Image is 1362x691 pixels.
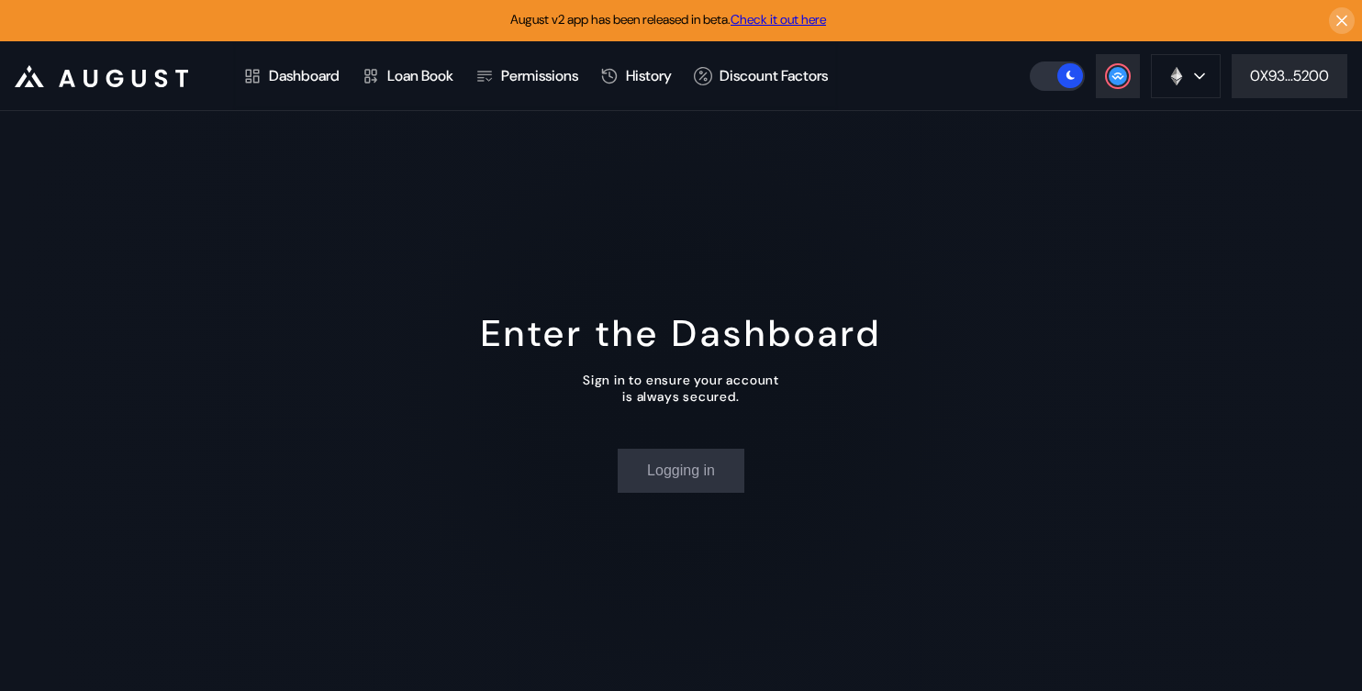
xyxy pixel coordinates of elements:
div: History [626,66,672,85]
img: chain logo [1167,66,1187,86]
button: chain logo [1151,54,1221,98]
div: 0X93...5200 [1250,66,1329,85]
span: August v2 app has been released in beta. [510,11,826,28]
div: Permissions [501,66,578,85]
div: Dashboard [269,66,340,85]
button: 0X93...5200 [1232,54,1347,98]
button: Logging in [618,449,744,493]
a: Loan Book [351,42,464,110]
a: Permissions [464,42,589,110]
a: Discount Factors [683,42,839,110]
a: History [589,42,683,110]
a: Dashboard [232,42,351,110]
a: Check it out here [731,11,826,28]
div: Discount Factors [720,66,828,85]
div: Enter the Dashboard [481,309,882,357]
div: Loan Book [387,66,453,85]
div: Sign in to ensure your account is always secured. [583,372,779,405]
